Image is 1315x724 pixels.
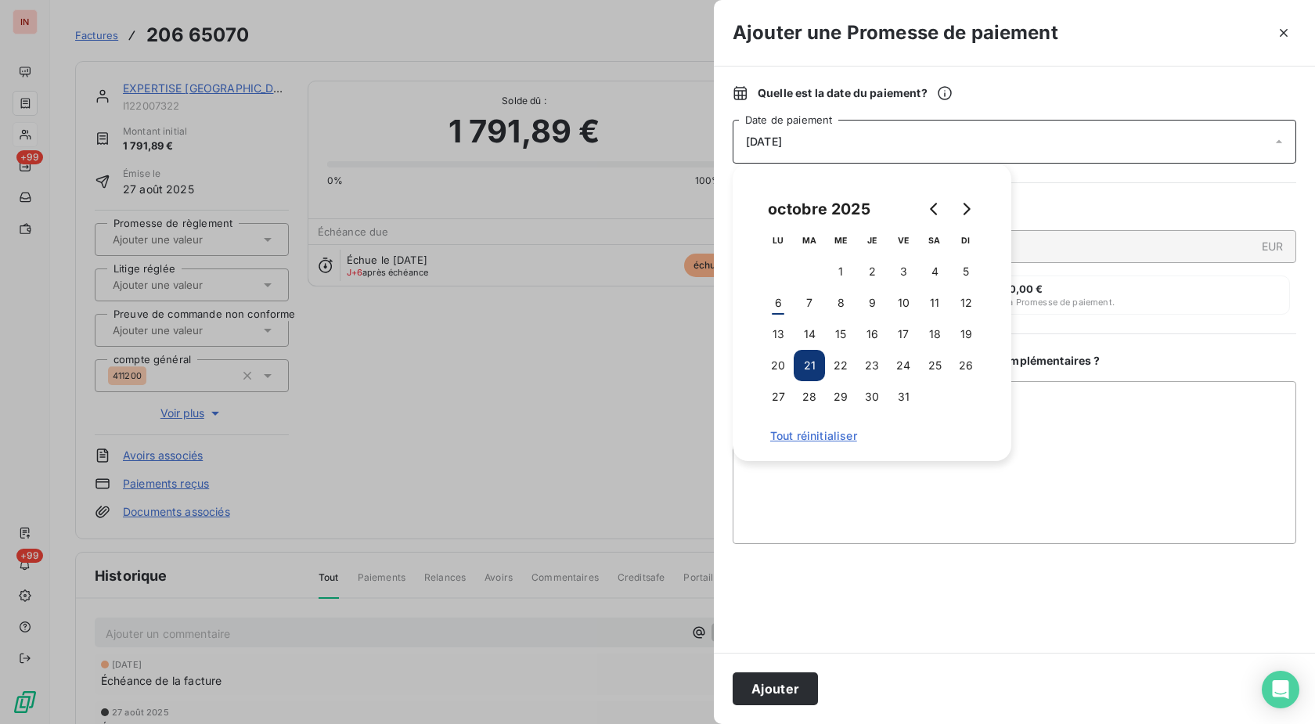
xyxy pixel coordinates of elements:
th: dimanche [950,225,982,256]
button: 14 [794,319,825,350]
button: 9 [856,287,888,319]
button: 21 [794,350,825,381]
div: octobre 2025 [762,196,876,222]
th: samedi [919,225,950,256]
button: 27 [762,381,794,412]
th: mardi [794,225,825,256]
button: 11 [919,287,950,319]
button: 1 [825,256,856,287]
button: 12 [950,287,982,319]
th: vendredi [888,225,919,256]
button: 26 [950,350,982,381]
th: lundi [762,225,794,256]
button: 23 [856,350,888,381]
button: 24 [888,350,919,381]
button: 28 [794,381,825,412]
button: 2 [856,256,888,287]
button: 8 [825,287,856,319]
button: 29 [825,381,856,412]
th: mercredi [825,225,856,256]
button: 13 [762,319,794,350]
button: 19 [950,319,982,350]
button: 15 [825,319,856,350]
button: 30 [856,381,888,412]
button: 7 [794,287,825,319]
button: 3 [888,256,919,287]
span: Quelle est la date du paiement ? [758,85,953,101]
button: 10 [888,287,919,319]
button: 31 [888,381,919,412]
span: [DATE] [746,135,782,148]
button: Ajouter [733,672,818,705]
button: 22 [825,350,856,381]
button: Go to next month [950,193,982,225]
button: 6 [762,287,794,319]
button: 25 [919,350,950,381]
button: 4 [919,256,950,287]
button: 16 [856,319,888,350]
th: jeudi [856,225,888,256]
h3: Ajouter une Promesse de paiement [733,19,1058,47]
button: Go to previous month [919,193,950,225]
button: 18 [919,319,950,350]
span: Tout réinitialiser [770,430,974,442]
span: 0,00 € [1009,283,1043,295]
button: 20 [762,350,794,381]
button: 5 [950,256,982,287]
button: 17 [888,319,919,350]
div: Open Intercom Messenger [1262,671,1299,708]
